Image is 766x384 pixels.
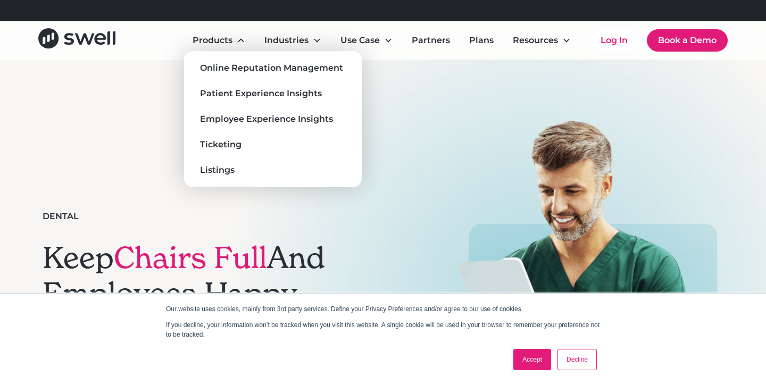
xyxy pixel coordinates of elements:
[193,85,353,102] a: Patient Experience Insights
[461,30,502,51] a: Plans
[504,30,579,51] div: Resources
[340,34,380,47] div: Use Case
[184,30,254,51] div: Products
[184,51,362,187] nav: Products
[200,138,242,151] div: Ticketing
[557,349,597,370] a: Decline
[38,28,115,52] a: home
[193,136,353,153] a: Ticketing
[647,29,728,52] a: Book a Demo
[193,60,353,77] a: Online Reputation Management
[114,239,267,277] span: Chairs Full
[590,30,638,51] a: Log In
[200,113,333,126] div: Employee Experience Insights
[256,30,330,51] div: Industries
[166,320,600,339] p: If you decline, your information won’t be tracked when you visit this website. A single cookie wi...
[200,62,343,74] div: Online Reputation Management
[200,87,322,100] div: Patient Experience Insights
[43,210,79,223] div: Dental
[513,34,558,47] div: Resources
[513,349,551,370] a: Accept
[264,34,309,47] div: Industries
[193,111,353,128] a: Employee Experience Insights
[193,34,232,47] div: Products
[332,30,401,51] div: Use Case
[193,162,353,179] a: Listings
[166,304,600,314] p: Our website uses cookies, mainly from 3rd party services. Define your Privacy Preferences and/or ...
[200,164,235,177] div: Listings
[43,240,329,311] h1: Keep And Employees Happy
[403,30,459,51] a: Partners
